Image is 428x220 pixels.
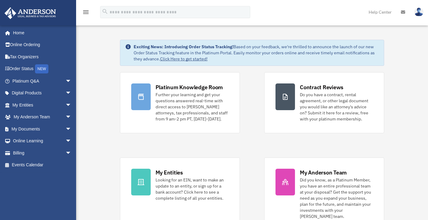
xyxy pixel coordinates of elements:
[4,159,81,171] a: Events Calendar
[4,135,81,147] a: Online Learningarrow_drop_down
[4,99,81,111] a: My Entitiesarrow_drop_down
[4,111,81,123] a: My Anderson Teamarrow_drop_down
[264,72,384,133] a: Contract Reviews Do you have a contract, rental agreement, or other legal document you would like...
[4,123,81,135] a: My Documentsarrow_drop_down
[134,44,379,62] div: Based on your feedback, we're thrilled to announce the launch of our new Order Status Tracking fe...
[65,111,78,124] span: arrow_drop_down
[414,8,423,16] img: User Pic
[160,56,208,62] a: Click Here to get started!
[4,39,81,51] a: Online Ordering
[156,92,229,122] div: Further your learning and get your questions answered real-time with direct access to [PERSON_NAM...
[4,63,81,75] a: Order StatusNEW
[4,75,81,87] a: Platinum Q&Aarrow_drop_down
[300,83,343,91] div: Contract Reviews
[3,7,58,19] img: Anderson Advisors Platinum Portal
[156,169,183,176] div: My Entities
[65,75,78,87] span: arrow_drop_down
[102,8,108,15] i: search
[300,92,373,122] div: Do you have a contract, rental agreement, or other legal document you would like an attorney's ad...
[4,27,78,39] a: Home
[156,177,229,201] div: Looking for an EIN, want to make an update to an entity, or sign up for a bank account? Click her...
[65,135,78,147] span: arrow_drop_down
[65,99,78,111] span: arrow_drop_down
[156,83,223,91] div: Platinum Knowledge Room
[120,72,240,133] a: Platinum Knowledge Room Further your learning and get your questions answered real-time with dire...
[4,147,81,159] a: Billingarrow_drop_down
[65,87,78,100] span: arrow_drop_down
[4,87,81,99] a: Digital Productsarrow_drop_down
[35,64,48,73] div: NEW
[65,123,78,135] span: arrow_drop_down
[134,44,233,49] strong: Exciting News: Introducing Order Status Tracking!
[65,147,78,159] span: arrow_drop_down
[82,11,89,16] a: menu
[82,8,89,16] i: menu
[4,51,81,63] a: Tax Organizers
[300,169,347,176] div: My Anderson Team
[300,177,373,219] div: Did you know, as a Platinum Member, you have an entire professional team at your disposal? Get th...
